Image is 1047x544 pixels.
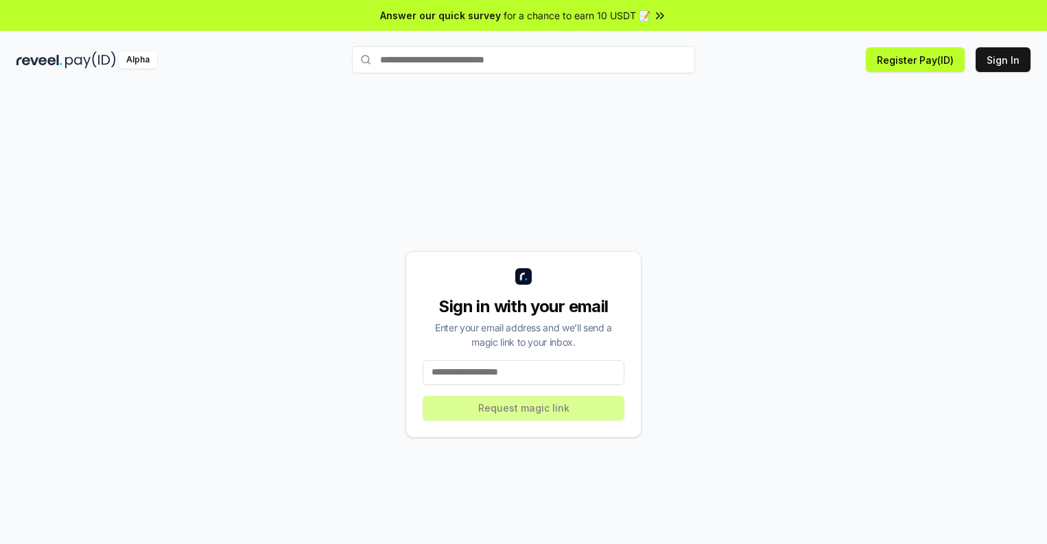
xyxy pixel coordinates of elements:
button: Register Pay(ID) [866,47,965,72]
img: reveel_dark [16,51,62,69]
div: Alpha [119,51,157,69]
span: Answer our quick survey [380,8,501,23]
img: pay_id [65,51,116,69]
div: Enter your email address and we’ll send a magic link to your inbox. [423,320,624,349]
div: Sign in with your email [423,296,624,318]
span: for a chance to earn 10 USDT 📝 [504,8,650,23]
button: Sign In [976,47,1031,72]
img: logo_small [515,268,532,285]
